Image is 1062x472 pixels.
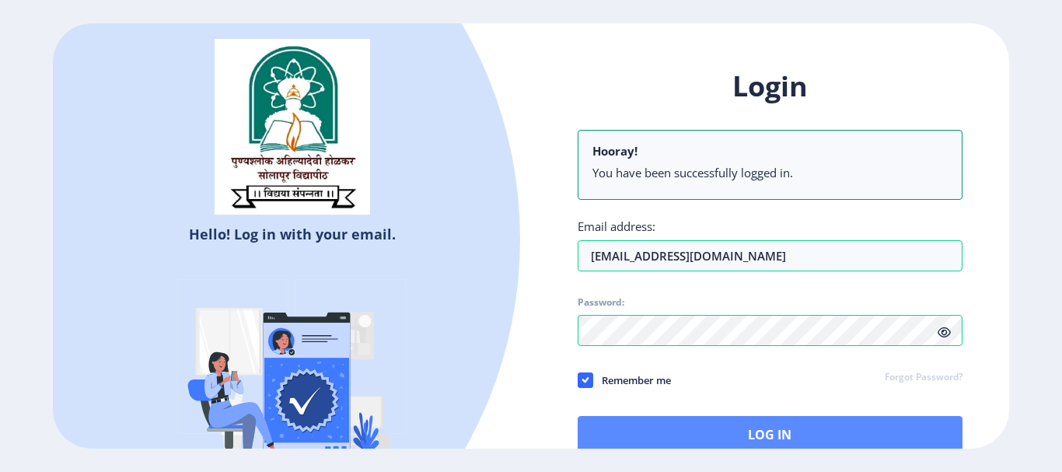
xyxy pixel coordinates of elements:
span: Remember me [593,371,671,390]
b: Hooray! [592,143,638,159]
label: Email address: [578,219,655,234]
a: Forgot Password? [885,371,962,385]
label: Password: [578,296,624,309]
iframe: Chat [996,402,1050,460]
input: Email address [578,240,962,271]
button: Log In [578,416,962,453]
li: You have been successfully logged in. [592,165,948,180]
h1: Login [578,68,962,105]
img: sulogo.png [215,39,370,215]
